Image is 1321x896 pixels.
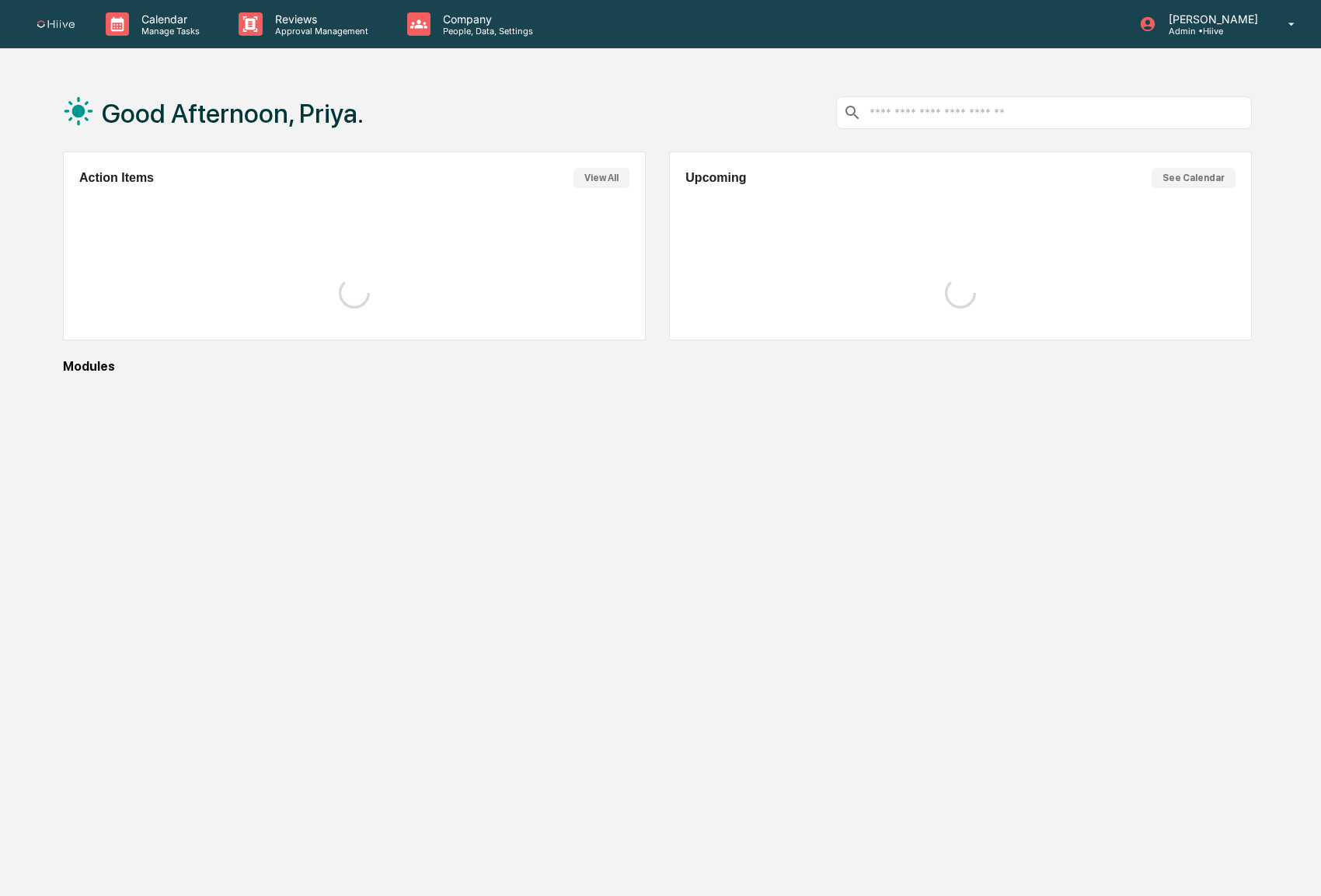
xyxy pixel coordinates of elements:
[102,98,364,129] h1: Good Afternoon, Priya.
[263,12,376,26] p: Reviews
[79,171,154,185] h2: Action Items
[263,26,376,37] p: Approval Management
[685,171,746,185] h2: Upcoming
[1152,168,1236,188] button: See Calendar
[1156,12,1266,26] p: [PERSON_NAME]
[430,26,541,37] p: People, Data, Settings
[129,12,207,26] p: Calendar
[63,359,1252,374] div: Modules
[37,20,75,29] img: logo
[129,26,207,37] p: Manage Tasks
[430,12,541,26] p: Company
[1156,26,1266,37] p: Admin • Hiive
[573,168,629,188] button: View All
